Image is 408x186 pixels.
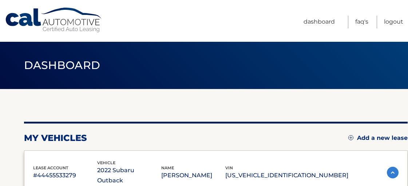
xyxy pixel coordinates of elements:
span: lease account [33,165,68,170]
a: Dashboard [304,16,335,28]
span: vehicle [97,160,115,165]
img: accordion-active.svg [387,167,399,178]
span: Dashboard [24,58,100,72]
img: add.svg [348,135,353,140]
h2: my vehicles [24,133,87,143]
a: Cal Automotive [5,7,103,33]
a: FAQ's [355,16,368,28]
p: [US_VEHICLE_IDENTIFICATION_NUMBER] [225,170,348,181]
span: vin [225,165,233,170]
a: Add a new lease [348,134,408,142]
span: name [161,165,174,170]
p: #44455533279 [33,170,97,181]
a: Logout [384,16,403,28]
p: [PERSON_NAME] [161,170,225,181]
p: 2022 Subaru Outback [97,165,161,186]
